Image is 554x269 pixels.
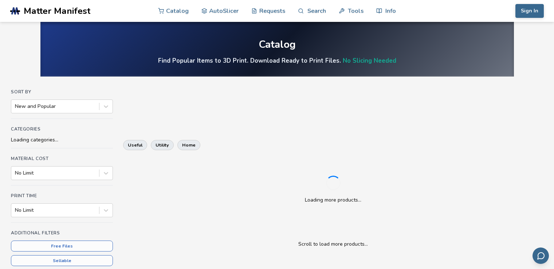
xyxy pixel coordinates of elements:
button: home [177,140,200,150]
button: utility [151,140,174,150]
h4: Find Popular Items to 3D Print. Download Ready to Print Files. [158,56,396,65]
div: Catalog [259,39,296,50]
button: Send feedback via email [533,247,549,264]
a: No Slicing Needed [343,56,396,65]
h4: Additional Filters [11,230,113,235]
button: Sign In [515,4,544,18]
div: Loading categories... [11,137,113,143]
h4: Sort By [11,89,113,94]
button: Sellable [11,255,113,266]
h4: Print Time [11,193,113,198]
h4: Categories [11,126,113,132]
button: Free Files [11,241,113,252]
p: Loading more products... [305,196,361,204]
input: New and Popular [15,104,16,109]
input: No Limit [15,170,16,176]
h4: Material Cost [11,156,113,161]
span: Matter Manifest [24,6,90,16]
p: Scroll to load more products... [130,240,535,248]
button: useful [123,140,147,150]
input: No Limit [15,207,16,213]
